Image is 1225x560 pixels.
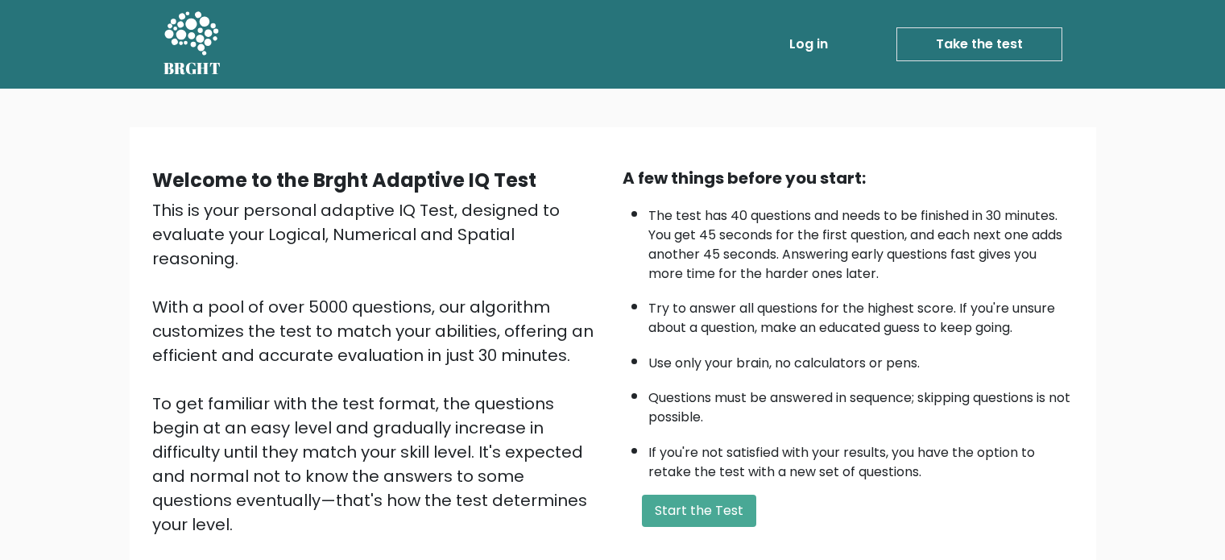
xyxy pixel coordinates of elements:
[163,59,221,78] h5: BRGHT
[896,27,1062,61] a: Take the test
[648,380,1074,427] li: Questions must be answered in sequence; skipping questions is not possible.
[163,6,221,82] a: BRGHT
[648,435,1074,482] li: If you're not satisfied with your results, you have the option to retake the test with a new set ...
[642,495,756,527] button: Start the Test
[648,346,1074,373] li: Use only your brain, no calculators or pens.
[152,167,536,193] b: Welcome to the Brght Adaptive IQ Test
[648,291,1074,338] li: Try to answer all questions for the highest score. If you're unsure about a question, make an edu...
[648,198,1074,284] li: The test has 40 questions and needs to be finished in 30 minutes. You get 45 seconds for the firs...
[783,28,834,60] a: Log in
[623,166,1074,190] div: A few things before you start:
